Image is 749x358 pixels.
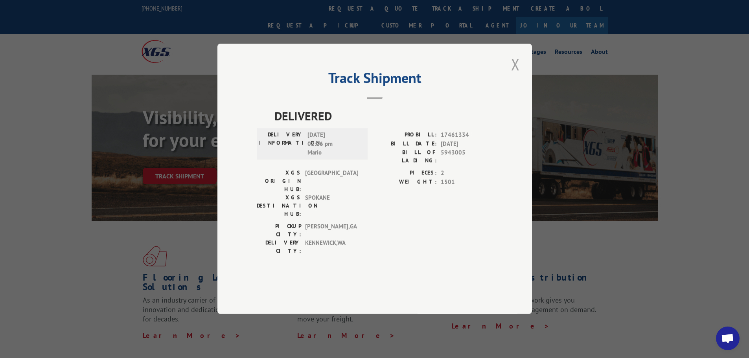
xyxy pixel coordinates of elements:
[274,107,493,125] span: DELIVERED
[375,178,437,187] label: WEIGHT:
[441,169,493,178] span: 2
[716,327,740,350] a: Open chat
[441,140,493,149] span: [DATE]
[375,140,437,149] label: BILL DATE:
[441,178,493,187] span: 1501
[375,169,437,178] label: PIECES:
[305,239,358,255] span: KENNEWICK , WA
[375,149,437,165] label: BILL OF LADING:
[441,131,493,140] span: 17461334
[257,72,493,87] h2: Track Shipment
[441,149,493,165] span: 5943005
[509,53,522,75] button: Close modal
[259,131,304,158] label: DELIVERY INFORMATION:
[305,194,358,218] span: SPOKANE
[305,222,358,239] span: [PERSON_NAME] , GA
[257,222,301,239] label: PICKUP CITY:
[305,169,358,194] span: [GEOGRAPHIC_DATA]
[257,169,301,194] label: XGS ORIGIN HUB:
[257,239,301,255] label: DELIVERY CITY:
[257,194,301,218] label: XGS DESTINATION HUB:
[375,131,437,140] label: PROBILL:
[307,131,361,158] span: [DATE] 02:26 pm Mario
